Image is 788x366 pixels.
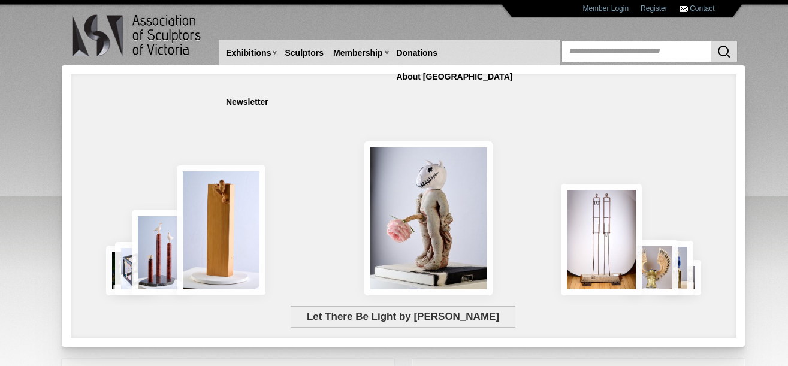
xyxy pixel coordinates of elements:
[71,12,203,59] img: logo.png
[717,44,731,59] img: Search
[221,91,273,113] a: Newsletter
[177,165,265,295] img: Little Frog. Big Climb
[582,4,629,13] a: Member Login
[291,306,515,328] span: Let There Be Light by [PERSON_NAME]
[641,4,668,13] a: Register
[625,240,678,295] img: Lorica Plumata (Chrysus)
[221,42,276,64] a: Exhibitions
[280,42,328,64] a: Sculptors
[561,184,642,295] img: Swingers
[364,141,493,295] img: Let There Be Light
[690,4,714,13] a: Contact
[328,42,387,64] a: Membership
[392,66,518,88] a: About [GEOGRAPHIC_DATA]
[392,42,442,64] a: Donations
[680,6,688,12] img: Contact ASV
